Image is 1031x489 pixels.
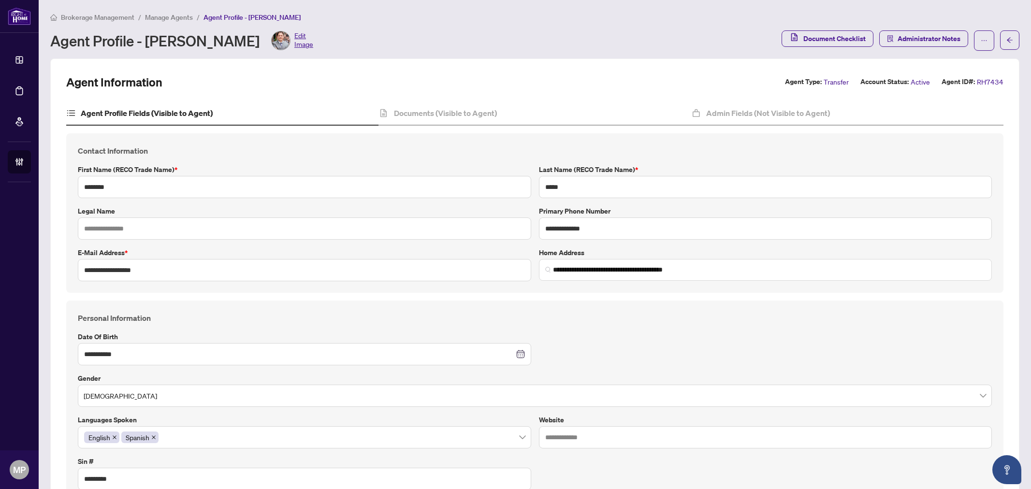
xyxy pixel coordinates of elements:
[78,312,992,324] h4: Personal Information
[539,164,992,175] label: Last Name (RECO Trade Name)
[898,31,960,46] span: Administrator Notes
[121,431,159,443] span: Spanish
[8,7,31,25] img: logo
[992,455,1021,484] button: Open asap
[803,31,866,46] span: Document Checklist
[539,206,992,216] label: Primary Phone Number
[78,164,531,175] label: First Name (RECO Trade Name)
[911,76,930,87] span: Active
[78,415,531,425] label: Languages spoken
[50,14,57,21] span: home
[887,35,894,42] span: solution
[824,76,849,87] span: Transfer
[13,463,26,476] span: MP
[78,331,531,342] label: Date of Birth
[394,107,497,119] h4: Documents (Visible to Agent)
[138,12,141,23] li: /
[203,13,301,22] span: Agent Profile - [PERSON_NAME]
[81,107,213,119] h4: Agent Profile Fields (Visible to Agent)
[981,37,987,44] span: ellipsis
[50,31,313,50] div: Agent Profile - [PERSON_NAME]
[66,74,162,90] h2: Agent Information
[539,415,992,425] label: Website
[782,30,873,47] button: Document Checklist
[545,267,551,273] img: search_icon
[88,432,110,443] span: English
[294,31,313,50] span: Edit Image
[61,13,134,22] span: Brokerage Management
[78,373,992,384] label: Gender
[1006,37,1013,43] span: arrow-left
[272,31,290,50] img: Profile Icon
[879,30,968,47] button: Administrator Notes
[78,456,531,467] label: Sin #
[84,431,119,443] span: English
[145,13,193,22] span: Manage Agents
[539,247,992,258] label: Home Address
[942,76,975,87] label: Agent ID#:
[78,145,992,157] h4: Contact Information
[112,435,117,440] span: close
[197,12,200,23] li: /
[785,76,822,87] label: Agent Type:
[78,206,531,216] label: Legal Name
[84,387,986,405] span: Male
[151,435,156,440] span: close
[706,107,830,119] h4: Admin Fields (Not Visible to Agent)
[860,76,909,87] label: Account Status:
[78,247,531,258] label: E-mail Address
[126,432,149,443] span: Spanish
[977,76,1003,87] span: RH7434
